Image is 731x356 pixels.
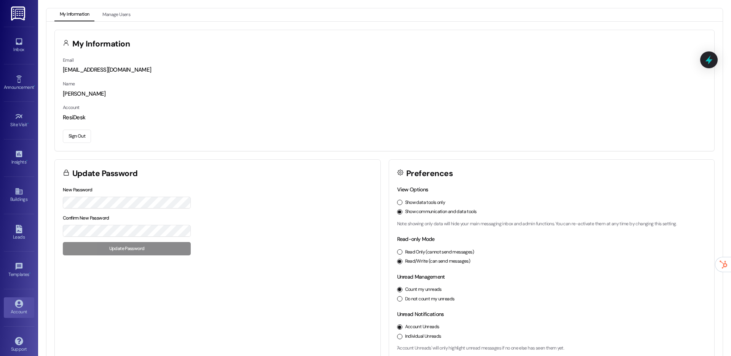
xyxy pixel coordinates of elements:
label: Email [63,57,73,63]
h3: Update Password [72,170,138,178]
label: Read Only (cannot send messages) [405,249,474,256]
button: My Information [54,8,94,21]
p: 'Account Unreads' will only highlight unread messages if no one else has seen them yet. [397,345,707,352]
label: Show data tools only [405,199,445,206]
h3: Preferences [406,170,453,178]
label: Name [63,81,75,87]
label: Read-only Mode [397,236,435,242]
label: Confirm New Password [63,215,109,221]
a: Site Visit • [4,110,34,131]
label: Do not count my unreads [405,296,455,303]
label: New Password [63,187,93,193]
a: Support [4,335,34,355]
button: Manage Users [97,8,136,21]
button: Sign Out [63,130,91,143]
a: Buildings [4,185,34,205]
a: Account [4,297,34,318]
span: • [34,83,35,89]
a: Leads [4,223,34,243]
div: [EMAIL_ADDRESS][DOMAIN_NAME] [63,66,706,74]
label: Unread Management [397,273,445,280]
h3: My Information [72,40,130,48]
a: Insights • [4,148,34,168]
span: • [26,158,27,164]
label: Account [63,104,80,111]
label: Unread Notifications [397,311,444,318]
label: Account Unreads [405,324,439,330]
label: Show communication and data tools [405,208,477,215]
label: Read/Write (can send messages) [405,258,471,265]
img: ResiDesk Logo [11,6,27,21]
div: ResiDesk [63,114,706,122]
a: Templates • [4,260,34,281]
label: Individual Unreads [405,333,441,340]
p: Note: showing only data will hide your main messaging inbox and admin functions. You can re-activ... [397,221,707,228]
a: Inbox [4,35,34,56]
label: View Options [397,186,428,193]
span: • [29,271,30,276]
div: [PERSON_NAME] [63,90,706,98]
label: Count my unreads [405,286,442,293]
span: • [27,121,29,126]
